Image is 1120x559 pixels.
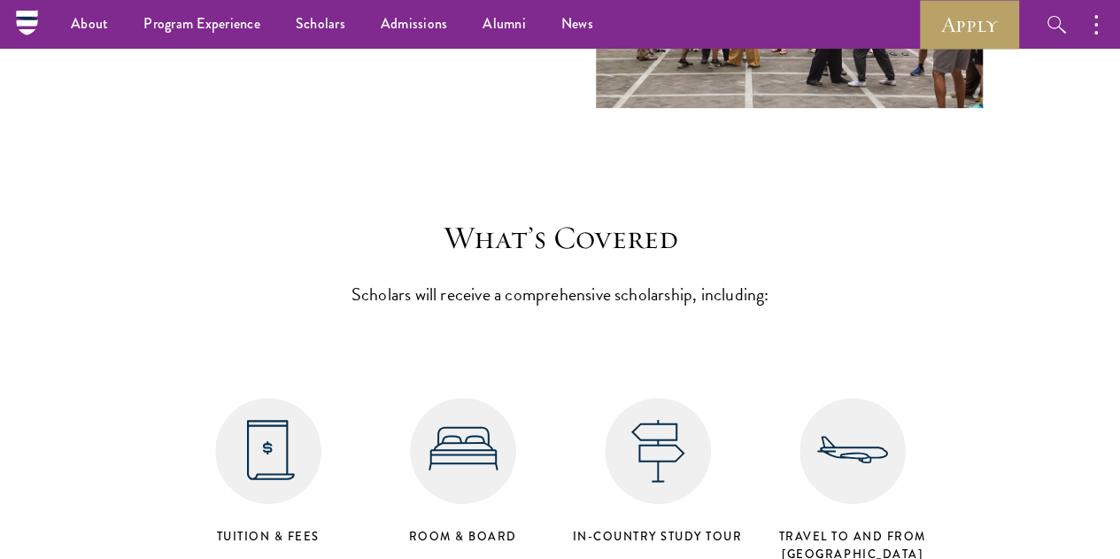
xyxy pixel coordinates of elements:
[286,219,835,257] h3: What’s Covered
[375,528,552,546] h4: Room & Board
[180,528,357,546] h4: Tuition & Fees
[569,528,746,546] h4: in-country study tour
[286,279,835,309] p: Scholars will receive a comprehensive scholarship, including:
